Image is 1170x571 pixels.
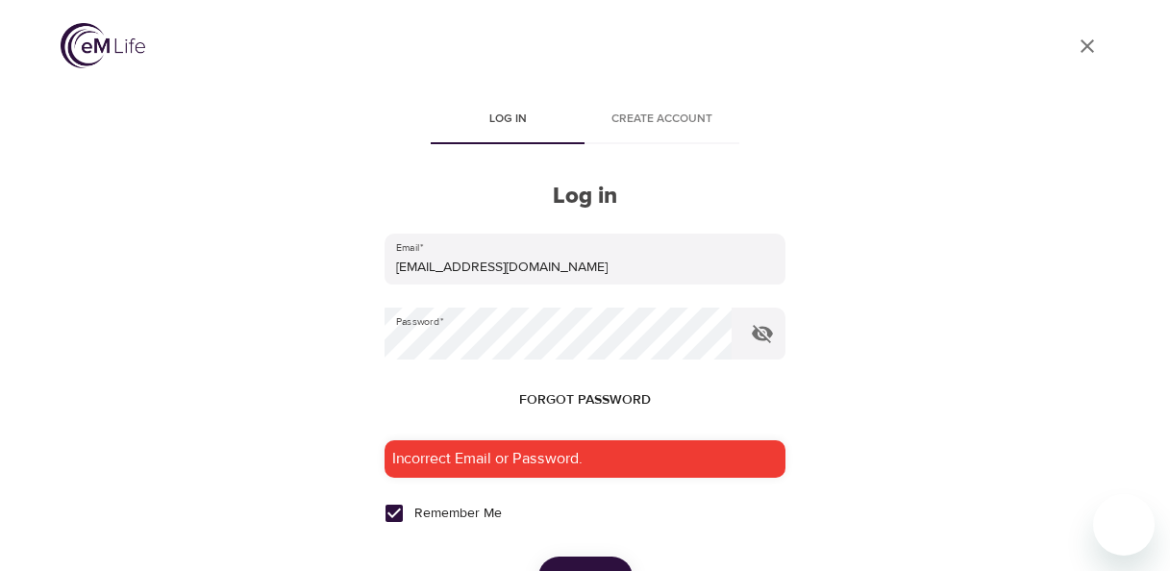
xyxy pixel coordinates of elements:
[385,440,784,478] div: Incorrect Email or Password.
[1064,23,1110,69] a: close
[1093,494,1155,556] iframe: Button to launch messaging window
[443,110,574,130] span: Log in
[597,110,728,130] span: Create account
[385,98,784,144] div: disabled tabs example
[61,23,145,68] img: logo
[519,388,651,412] span: Forgot password
[385,183,784,211] h2: Log in
[511,383,659,418] button: Forgot password
[414,504,502,524] span: Remember Me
